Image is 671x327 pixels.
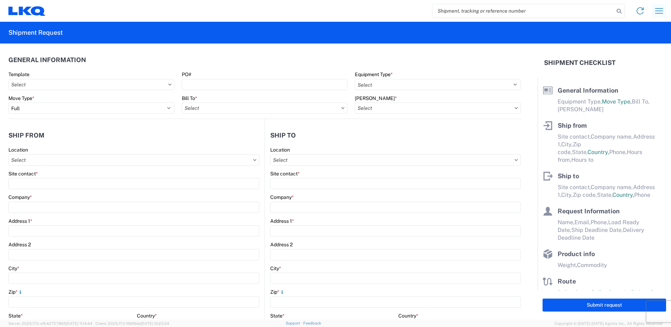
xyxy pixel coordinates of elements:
[558,133,591,140] span: Site contact,
[634,192,650,198] span: Phone
[286,321,303,325] a: Support
[571,227,623,233] span: Ship Deadline Date,
[558,172,579,180] span: Ship to
[182,102,348,114] input: Select
[8,147,28,153] label: Location
[137,313,157,319] label: Country
[609,149,627,155] span: Phone,
[182,95,197,101] label: Bill To
[558,207,620,215] span: Request Information
[544,59,616,67] h2: Shipment Checklist
[558,219,574,226] span: Name,
[8,79,174,90] input: Select
[355,71,393,78] label: Equipment Type
[558,122,587,129] span: Ship from
[572,149,587,155] span: State,
[182,71,191,78] label: PO#
[270,218,294,224] label: Address 1
[303,321,321,325] a: Feedback
[543,299,666,312] button: Submit request
[558,98,602,105] span: Equipment Type,
[612,192,634,198] span: Country,
[8,313,23,319] label: State
[95,321,169,326] span: Client: 2025.17.0-159f9de
[8,132,45,139] h2: Ship from
[558,262,577,268] span: Weight,
[591,219,608,226] span: Phone,
[355,102,521,114] input: Select
[8,171,38,177] label: Site contact
[591,133,633,140] span: Company name,
[8,194,32,200] label: Company
[554,320,663,327] span: Copyright © [DATE]-[DATE] Agistix Inc., All Rights Reserved
[8,265,19,272] label: City
[587,149,609,155] span: Country,
[558,289,591,296] span: Pallet Count,
[8,241,31,248] label: Address 2
[398,313,418,319] label: Country
[632,98,650,105] span: Bill To,
[558,87,618,94] span: General Information
[270,171,300,177] label: Site contact
[432,4,614,18] input: Shipment, tracking or reference number
[8,56,86,64] h2: General Information
[355,95,397,101] label: [PERSON_NAME]
[270,194,294,200] label: Company
[558,250,595,258] span: Product info
[591,184,633,191] span: Company name,
[602,98,632,105] span: Move Type,
[8,154,259,166] input: Select
[571,156,593,163] span: Hours to
[558,289,666,303] span: Pallet Count in Pickup Stops equals Pallet Count in delivery stops
[141,321,169,326] span: [DATE] 10:23:34
[574,219,591,226] span: Email,
[8,95,34,101] label: Move Type
[558,278,576,285] span: Route
[270,147,290,153] label: Location
[558,106,604,113] span: [PERSON_NAME]
[270,289,285,295] label: Zip
[577,262,607,268] span: Commodity
[8,321,92,326] span: Server: 2025.17.0-efb42727865
[270,132,296,139] h2: Ship to
[597,192,612,198] span: State,
[558,184,591,191] span: Site contact,
[8,289,23,295] label: Zip
[270,313,285,319] label: State
[8,218,32,224] label: Address 1
[8,71,29,78] label: Template
[8,28,63,37] h2: Shipment Request
[270,154,521,166] input: Select
[573,192,597,198] span: Zip code,
[561,141,573,148] span: City,
[270,241,293,248] label: Address 2
[561,192,573,198] span: City,
[270,265,281,272] label: City
[66,321,92,326] span: [DATE] 11:14:44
